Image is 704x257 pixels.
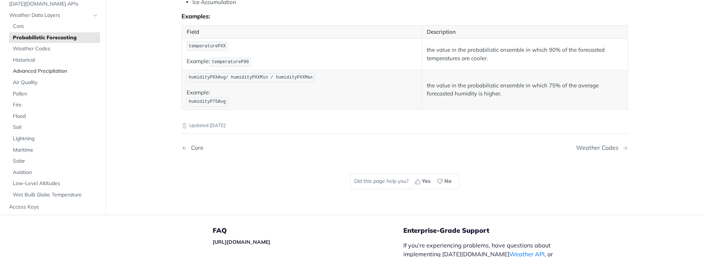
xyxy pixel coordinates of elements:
[187,88,417,107] p: Example:
[444,177,451,185] span: No
[350,174,459,189] div: Did this page help you?
[181,12,628,20] div: Examples:
[187,28,417,36] p: Field
[9,11,91,19] span: Weather Data Layers
[427,82,623,98] p: the value in the probabilistic ensemble in which 75% of the average forecasted humidity is higher.
[576,144,628,151] a: Next Page: Weather Codes
[9,203,98,210] span: Access Keys
[9,189,100,200] a: Wet Bulb Globe Temperature
[13,45,98,53] span: Weather Codes
[9,144,100,155] a: Maritime
[5,213,100,224] a: Rate Limiting & Tokens
[212,59,249,65] span: temperatureP90
[13,180,98,187] span: Low-Level Altitudes
[9,21,100,32] a: Core
[9,43,100,54] a: Weather Codes
[213,239,270,245] a: [URL][DOMAIN_NAME]
[9,99,100,111] a: Fire
[13,135,98,142] span: Lightning
[181,122,628,129] p: Updated [DATE]
[13,158,98,165] span: Solar
[13,79,98,86] span: Air Quality
[187,144,203,151] div: Core
[427,46,623,62] p: the value in the probabilistic ensemble in which 90% of the forecasted temperatures are cooler.
[5,201,100,212] a: Access Keys
[9,66,100,77] a: Advanced Precipitation
[13,34,98,41] span: Probabilistic Forecasting
[213,226,403,235] h5: FAQ
[9,88,100,99] a: Pollen
[422,177,430,185] span: Yes
[9,214,98,222] span: Rate Limiting & Tokens
[412,176,434,187] button: Yes
[13,146,98,153] span: Maritime
[92,12,98,18] button: Hide subpages for Weather Data Layers
[9,77,100,88] a: Air Quality
[5,10,100,21] a: Weather Data LayersHide subpages for Weather Data Layers
[181,144,373,151] a: Previous Page: Core
[9,122,100,133] a: Soil
[13,56,98,64] span: Historical
[187,57,417,68] p: Example:
[13,112,98,120] span: Flood
[13,169,98,176] span: Aviation
[9,32,100,43] a: Probabilistic Forecasting
[13,68,98,75] span: Advanced Precipitation
[576,144,622,151] div: Weather Codes
[9,156,100,167] a: Solar
[9,133,100,144] a: Lightning
[427,28,623,36] p: Description
[13,191,98,199] span: Wet Bulb Globe Temperature
[13,124,98,131] span: Soil
[9,178,100,189] a: Low-Level Altitudes
[189,75,313,80] span: humidityPXXAvg/ humidityPXXMin / humidityPXXMax
[9,111,100,122] a: Flood
[13,90,98,97] span: Pollen
[13,23,98,30] span: Core
[403,226,575,235] h5: Enterprise-Grade Support
[181,137,628,159] nav: Pagination Controls
[13,101,98,109] span: Fire
[189,99,226,104] span: humidityP75Avg
[189,44,226,49] span: temperaturePXX
[434,176,455,187] button: No
[9,167,100,178] a: Aviation
[9,54,100,65] a: Historical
